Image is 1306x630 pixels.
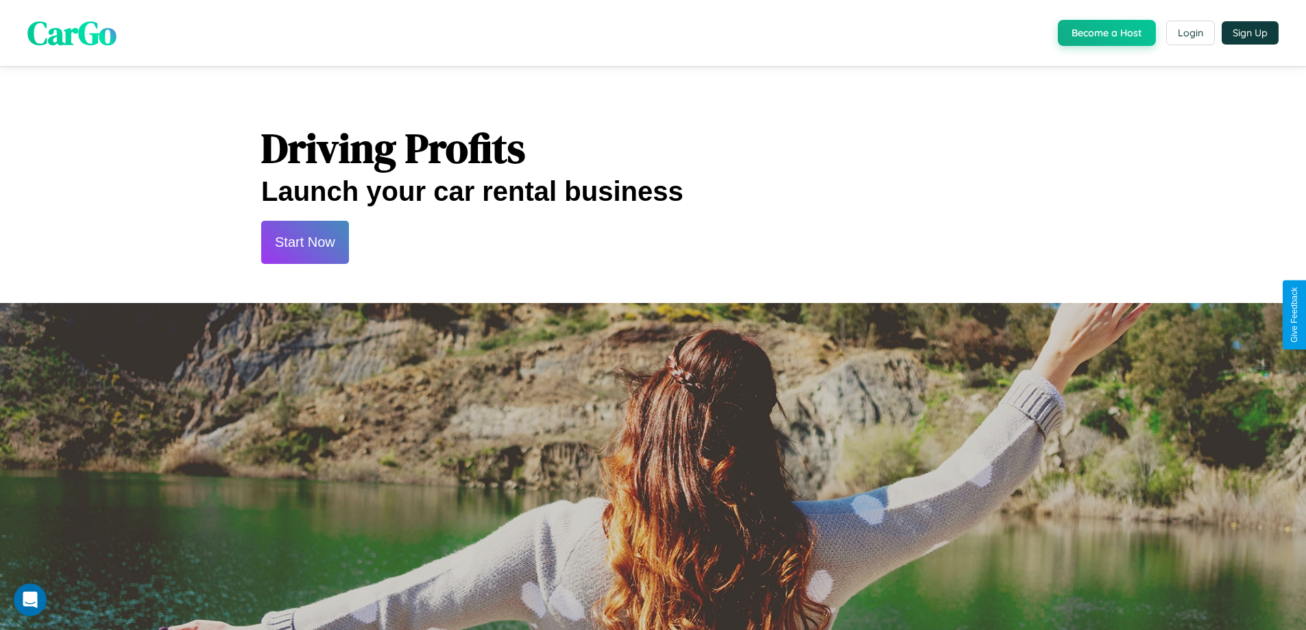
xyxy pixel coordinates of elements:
button: Become a Host [1058,20,1156,46]
button: Login [1166,21,1215,45]
button: Sign Up [1222,21,1279,45]
h1: Driving Profits [261,120,1045,176]
iframe: Intercom live chat [14,583,47,616]
button: Start Now [261,221,349,264]
div: Give Feedback [1290,287,1299,343]
h2: Launch your car rental business [261,176,1045,207]
span: CarGo [27,10,117,56]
